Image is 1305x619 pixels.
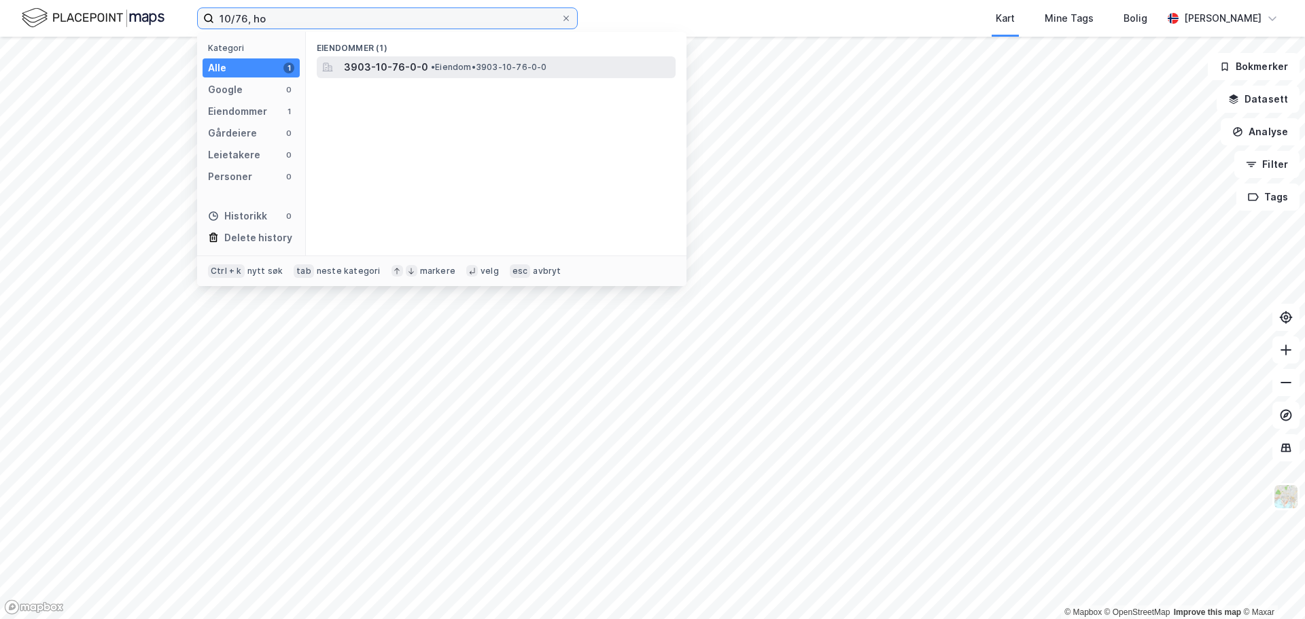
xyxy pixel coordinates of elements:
[208,82,243,98] div: Google
[294,264,314,278] div: tab
[208,208,267,224] div: Historikk
[208,147,260,163] div: Leietakere
[1174,607,1241,617] a: Improve this map
[481,266,499,277] div: velg
[208,43,300,53] div: Kategori
[1237,554,1305,619] div: Kontrollprogram for chat
[208,103,267,120] div: Eiendommer
[283,84,294,95] div: 0
[22,6,164,30] img: logo.f888ab2527a4732fd821a326f86c7f29.svg
[1273,484,1299,510] img: Z
[283,128,294,139] div: 0
[1045,10,1094,26] div: Mine Tags
[224,230,292,246] div: Delete history
[533,266,561,277] div: avbryt
[317,266,381,277] div: neste kategori
[1184,10,1261,26] div: [PERSON_NAME]
[214,8,561,29] input: Søk på adresse, matrikkel, gårdeiere, leietakere eller personer
[510,264,531,278] div: esc
[4,599,64,615] a: Mapbox homepage
[208,60,226,76] div: Alle
[283,106,294,117] div: 1
[996,10,1015,26] div: Kart
[208,125,257,141] div: Gårdeiere
[1234,151,1300,178] button: Filter
[344,59,428,75] span: 3903-10-76-0-0
[431,62,547,73] span: Eiendom • 3903-10-76-0-0
[1104,607,1170,617] a: OpenStreetMap
[247,266,283,277] div: nytt søk
[1208,53,1300,80] button: Bokmerker
[1124,10,1147,26] div: Bolig
[283,149,294,160] div: 0
[283,63,294,73] div: 1
[1236,183,1300,211] button: Tags
[208,264,245,278] div: Ctrl + k
[1221,118,1300,145] button: Analyse
[420,266,455,277] div: markere
[283,171,294,182] div: 0
[208,169,252,185] div: Personer
[1217,86,1300,113] button: Datasett
[283,211,294,222] div: 0
[306,32,686,56] div: Eiendommer (1)
[1064,607,1102,617] a: Mapbox
[431,62,435,72] span: •
[1237,554,1305,619] iframe: Chat Widget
